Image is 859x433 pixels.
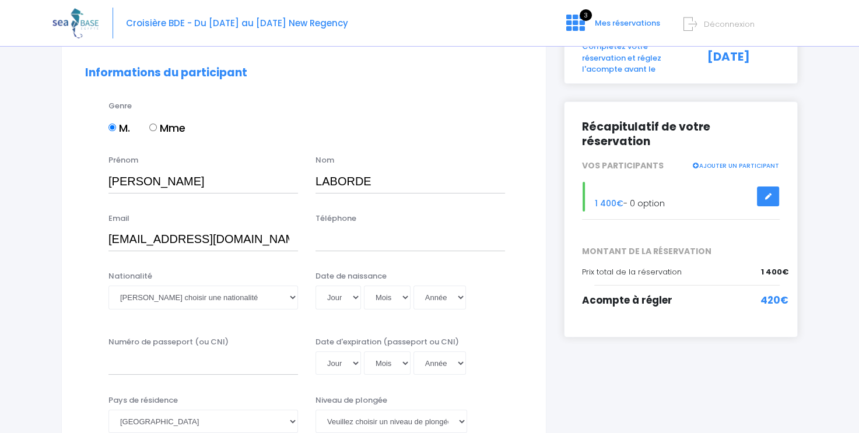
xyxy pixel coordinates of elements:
[760,293,788,308] span: 420€
[108,120,130,136] label: M.
[582,266,682,277] span: Prix total de la réservation
[108,124,116,131] input: M.
[580,9,592,21] span: 3
[108,270,152,282] label: Nationalité
[149,124,157,131] input: Mme
[692,160,779,170] a: AJOUTER UN PARTICIPANT
[108,100,132,112] label: Genre
[573,41,699,75] div: Complétez votre réservation et réglez l'acompte avant le
[149,120,185,136] label: Mme
[315,154,334,166] label: Nom
[315,270,387,282] label: Date de naissance
[315,213,356,224] label: Téléphone
[704,19,755,30] span: Déconnexion
[126,17,348,29] span: Croisière BDE - Du [DATE] au [DATE] New Regency
[573,182,788,212] div: - 0 option
[108,154,138,166] label: Prénom
[108,213,129,224] label: Email
[315,336,459,348] label: Date d'expiration (passeport ou CNI)
[761,266,788,278] span: 1 400€
[85,66,523,80] h2: Informations du participant
[108,395,178,406] label: Pays de résidence
[557,22,667,33] a: 3 Mes réservations
[108,336,229,348] label: Numéro de passeport (ou CNI)
[573,245,788,258] span: MONTANT DE LA RÉSERVATION
[573,160,788,172] div: VOS PARTICIPANTS
[595,17,660,29] span: Mes réservations
[699,41,788,75] div: [DATE]
[582,293,672,307] span: Acompte à régler
[595,198,623,209] span: 1 400€
[315,395,387,406] label: Niveau de plongée
[582,119,780,149] h2: Récapitulatif de votre réservation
